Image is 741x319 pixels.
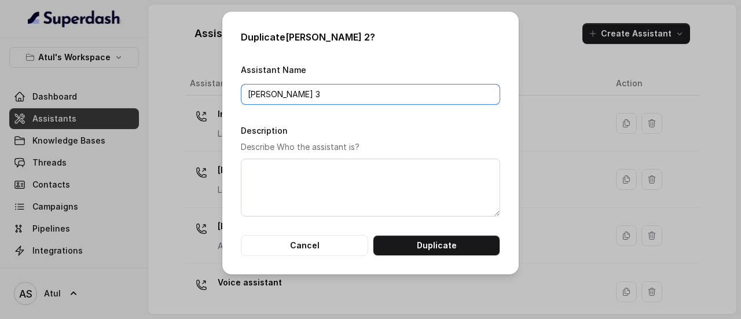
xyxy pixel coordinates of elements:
[241,65,306,75] label: Assistant Name
[241,140,500,154] p: Describe Who the assistant is?
[241,235,368,256] button: Cancel
[373,235,500,256] button: Duplicate
[241,30,500,44] h2: Duplicate [PERSON_NAME] 2 ?
[241,126,288,135] label: Description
